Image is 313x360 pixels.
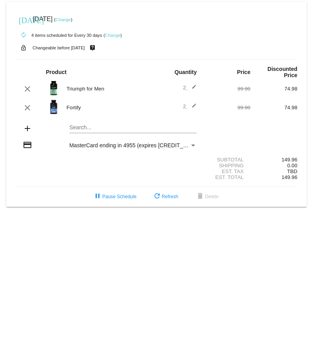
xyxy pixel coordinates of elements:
[46,69,67,75] strong: Product
[93,194,136,199] span: Pause Schedule
[187,103,197,112] mat-icon: edit
[103,33,122,38] small: ( )
[69,125,197,131] input: Search...
[23,103,32,112] mat-icon: clear
[237,69,250,75] strong: Price
[189,190,225,204] button: Delete
[19,15,28,24] mat-icon: [DATE]
[69,142,219,148] span: MasterCard ending in 4955 (expires [CREDIT_CARD_DATA])
[46,99,62,115] img: Image-1-Carousel-Fortify-Transp.png
[69,142,197,148] mat-select: Payment Method
[23,124,32,133] mat-icon: add
[203,157,250,163] div: Subtotal
[187,84,197,94] mat-icon: edit
[19,43,28,53] mat-icon: lock_open
[203,168,250,174] div: Est. Tax
[203,105,250,110] div: 99.98
[46,80,62,96] img: Image-1-Triumph_carousel-front-transp.png
[268,66,297,78] strong: Discounted Price
[183,103,197,109] span: 2
[287,163,297,168] span: 0.00
[152,192,162,201] mat-icon: refresh
[105,33,120,38] a: Change
[250,86,297,92] div: 74.98
[23,84,32,94] mat-icon: clear
[54,17,72,22] small: ( )
[203,86,250,92] div: 99.98
[23,140,32,150] mat-icon: credit_card
[56,17,71,22] a: Change
[152,194,178,199] span: Refresh
[174,69,197,75] strong: Quantity
[87,190,143,204] button: Pause Schedule
[195,194,219,199] span: Delete
[63,86,157,92] div: Triumph for Men
[250,105,297,110] div: 74.98
[203,174,250,180] div: Est. Total
[33,45,85,50] small: Changeable before [DATE]
[88,43,97,53] mat-icon: live_help
[203,163,250,168] div: Shipping
[250,157,297,163] div: 149.96
[282,174,297,180] span: 149.96
[146,190,185,204] button: Refresh
[287,168,297,174] span: TBD
[183,85,197,90] span: 2
[93,192,102,201] mat-icon: pause
[16,33,102,38] small: 4 items scheduled for Every 30 days
[63,105,157,110] div: Fortify
[19,31,28,40] mat-icon: autorenew
[195,192,205,201] mat-icon: delete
